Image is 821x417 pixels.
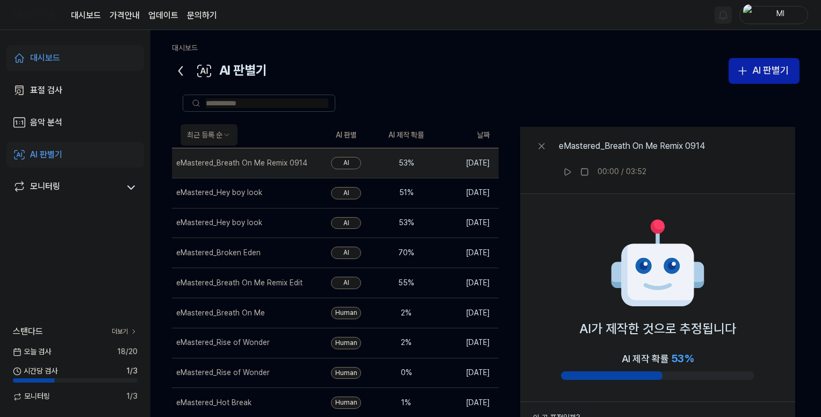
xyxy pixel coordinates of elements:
a: AI 판별기 [6,142,144,168]
img: 알림 [717,9,730,21]
div: eMastered_Rise of Wonder [176,368,270,378]
div: AI [331,277,361,289]
div: eMastered_Hey boy look [176,188,262,198]
div: 1 % [385,398,428,408]
td: [DATE] [436,178,499,208]
span: 오늘 검사 [13,347,51,357]
div: Human [331,337,361,349]
td: [DATE] [436,238,499,268]
div: AI [331,157,361,169]
div: eMastered_Hot Break [176,398,251,408]
th: AI 제작 확률 [376,123,436,148]
button: 가격안내 [110,9,140,22]
a: 대시보드 [71,9,101,22]
div: AI [331,217,361,229]
div: AI 제작 확률 [622,350,694,367]
div: AI 판별기 [30,148,62,161]
div: Human [331,397,361,409]
div: eMastered_Rise of Wonder [176,337,270,348]
span: 1 / 3 [126,391,138,402]
th: AI 판별 [316,123,376,148]
span: 모니터링 [13,391,50,402]
div: 대시보드 [30,52,60,64]
a: 더보기 [112,327,138,336]
img: profile [743,4,756,26]
div: Human [331,307,361,319]
div: 53 % [385,218,428,228]
div: Human [331,367,361,379]
div: AI 판별기 [172,58,267,84]
a: 모니터링 [13,180,120,195]
div: eMastered_Breath On Me [176,308,265,319]
img: AI [609,215,706,312]
td: [DATE] [436,208,499,238]
th: 날짜 [436,123,499,148]
div: eMastered_Breath On Me Remix Edit [176,278,303,289]
a: 업데이트 [148,9,178,22]
div: eMastered_Breath On Me Remix 0914 [559,140,705,153]
span: 시간당 검사 [13,366,57,377]
a: 표절 검사 [6,77,144,103]
a: 대시보드 [6,45,144,71]
div: AI [331,187,361,199]
div: AI [331,247,361,259]
td: [DATE] [436,328,499,358]
p: AI가 제작한 것으로 추정됩니다 [579,319,736,339]
div: 음악 분석 [30,116,62,129]
div: 2 % [385,308,428,319]
span: 53 % [671,352,694,365]
td: [DATE] [436,268,499,298]
span: 스탠다드 [13,325,43,338]
div: 0 % [385,368,428,378]
div: 70 % [385,248,428,258]
td: [DATE] [436,358,499,388]
div: 51 % [385,188,428,198]
a: 음악 분석 [6,110,144,135]
div: AI 판별기 [752,63,789,78]
a: 문의하기 [187,9,217,22]
div: 2 % [385,337,428,348]
a: 대시보드 [172,44,198,52]
button: AI 판별기 [729,58,800,84]
div: Ml [759,9,801,20]
span: 18 / 20 [117,347,138,357]
td: [DATE] [436,148,499,178]
div: eMastered_Breath On Me Remix 0914 [176,158,307,169]
button: profileMl [739,6,808,24]
div: 53 % [385,158,428,169]
td: [DATE] [436,298,499,328]
div: eMastered_Hey boy look [176,218,262,228]
div: 00:00 / 03:52 [597,167,646,177]
div: eMastered_Broken Eden [176,248,261,258]
span: 1 / 3 [126,366,138,377]
div: 표절 검사 [30,84,62,97]
div: 모니터링 [30,180,60,195]
div: 55 % [385,278,428,289]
